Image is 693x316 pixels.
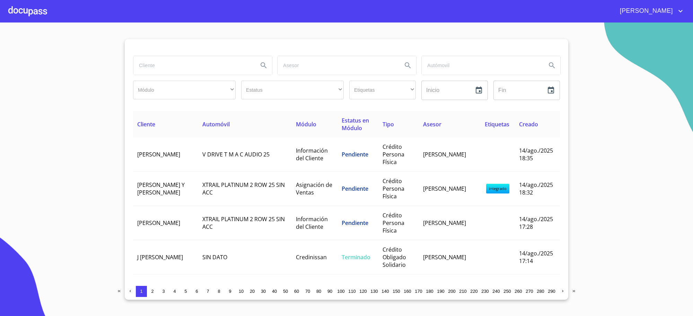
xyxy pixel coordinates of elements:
button: 230 [480,286,491,297]
button: 260 [513,286,524,297]
button: 110 [346,286,358,297]
button: 40 [269,286,280,297]
span: 240 [492,289,500,294]
span: 1 [140,289,142,294]
span: 14/ago./2025 18:35 [519,147,553,162]
span: 14/ago./2025 18:32 [519,181,553,196]
span: 80 [316,289,321,294]
span: 210 [459,289,466,294]
span: Pendiente [342,219,368,227]
span: 110 [348,289,356,294]
button: 3 [158,286,169,297]
input: search [422,56,541,75]
div: ​ [133,81,236,99]
span: 3 [162,289,165,294]
button: 80 [313,286,324,297]
span: [PERSON_NAME] Y [PERSON_NAME] [137,181,185,196]
span: 130 [370,289,378,294]
input: search [278,56,397,75]
button: 100 [335,286,346,297]
span: Terminado [342,253,370,261]
span: 2 [151,289,153,294]
span: Pendiente [342,151,368,158]
span: 260 [515,289,522,294]
span: Cliente [137,120,155,128]
button: 290 [546,286,557,297]
span: [PERSON_NAME] [423,253,466,261]
span: SIN DATO [202,253,227,261]
span: 14/ago./2025 17:28 [519,215,553,231]
span: Estatus en Módulo [342,117,369,132]
button: 140 [380,286,391,297]
span: 6 [195,289,198,294]
span: Crédito Persona Física [383,143,404,166]
span: 4 [173,289,176,294]
div: ​ [241,81,344,99]
button: 6 [191,286,202,297]
button: 4 [169,286,180,297]
div: ​ [349,81,416,99]
span: 9 [229,289,231,294]
span: 250 [503,289,511,294]
button: 240 [491,286,502,297]
span: 200 [448,289,455,294]
button: 270 [524,286,535,297]
button: 150 [391,286,402,297]
span: Crédito Obligado Solidario [383,246,406,269]
span: 30 [261,289,266,294]
button: Search [544,57,560,74]
button: account of current user [615,6,685,17]
button: 90 [324,286,335,297]
span: Asesor [423,120,441,128]
span: 10 [239,289,244,294]
span: Automóvil [202,120,230,128]
span: Asignación de Ventas [296,181,332,196]
span: integrado [486,184,509,193]
span: 190 [437,289,444,294]
span: 70 [305,289,310,294]
span: 90 [327,289,332,294]
span: [PERSON_NAME] [137,219,180,227]
button: 190 [435,286,446,297]
button: 1 [136,286,147,297]
span: J [PERSON_NAME] [137,253,183,261]
span: [PERSON_NAME] [615,6,676,17]
button: 170 [413,286,424,297]
button: 180 [424,286,435,297]
button: Search [255,57,272,74]
span: 280 [537,289,544,294]
button: 2 [147,286,158,297]
span: 170 [415,289,422,294]
span: 14/ago./2025 17:14 [519,250,553,265]
input: search [133,56,253,75]
button: 30 [258,286,269,297]
span: 120 [359,289,367,294]
button: 130 [369,286,380,297]
span: [PERSON_NAME] [423,219,466,227]
span: Información del Cliente [296,215,328,231]
span: Crédito Persona Física [383,211,404,234]
span: [PERSON_NAME] [423,185,466,192]
button: 7 [202,286,213,297]
span: 290 [548,289,555,294]
button: 5 [180,286,191,297]
span: 220 [470,289,477,294]
span: Crédito Persona Física [383,177,404,200]
span: 150 [393,289,400,294]
span: V DRIVE T M A C AUDIO 25 [202,151,270,158]
button: Search [400,57,416,74]
span: 180 [426,289,433,294]
span: 50 [283,289,288,294]
button: 160 [402,286,413,297]
span: 7 [207,289,209,294]
span: Creado [519,120,538,128]
span: 270 [526,289,533,294]
button: 200 [446,286,457,297]
span: 40 [272,289,277,294]
span: Información del Cliente [296,147,328,162]
span: XTRAIL PLATINUM 2 ROW 25 SIN ACC [202,215,285,231]
button: 280 [535,286,546,297]
span: 160 [404,289,411,294]
span: Módulo [296,120,316,128]
span: Tipo [383,120,394,128]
